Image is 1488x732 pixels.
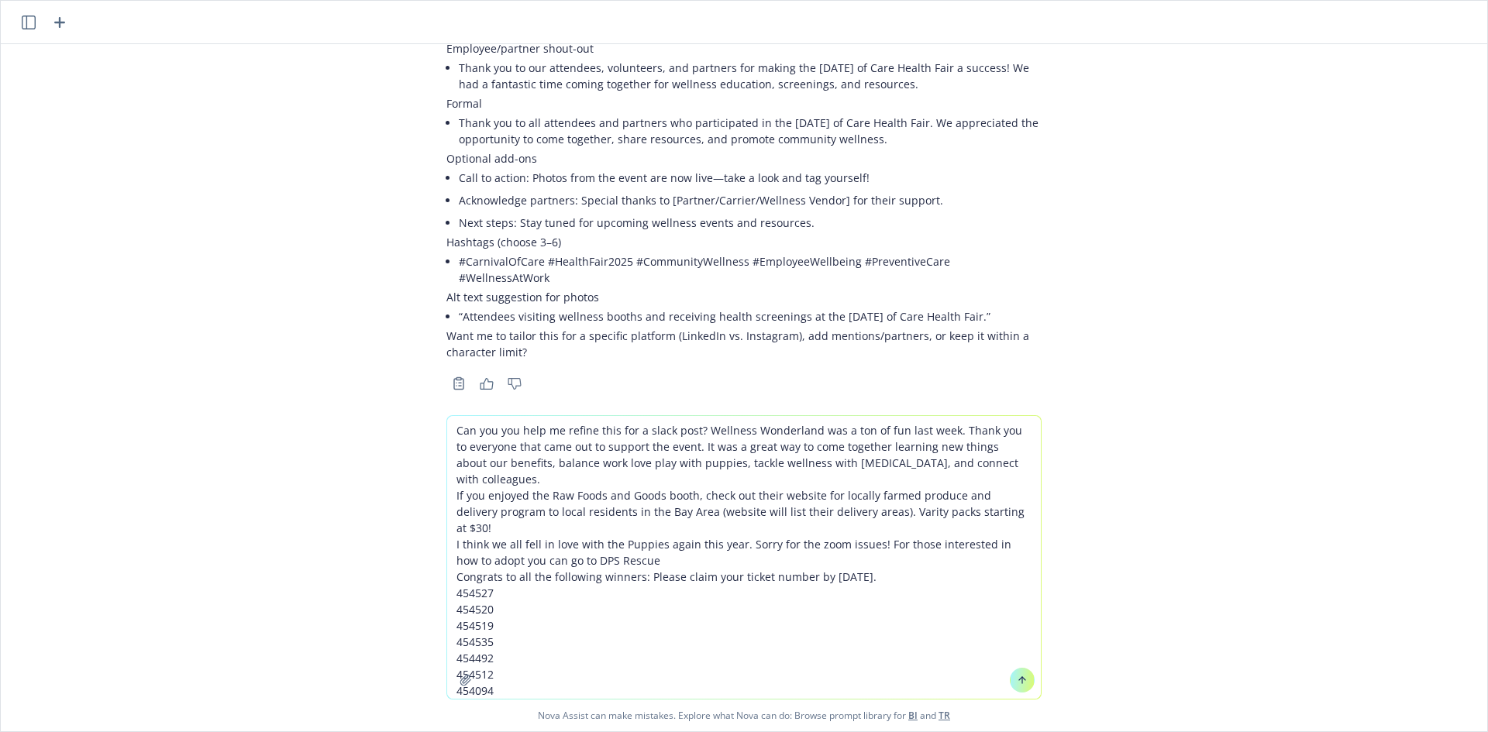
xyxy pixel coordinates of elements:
[908,709,918,722] a: BI
[447,416,1041,699] textarea: Can you you help me refine this for a slack post? Wellness Wonderland was a ton of fun last week....
[459,167,1042,189] li: Call to action: Photos from the event are now live—take a look and tag yourself!
[459,112,1042,150] li: Thank you to all attendees and partners who participated in the [DATE] of Care Health Fair. We ap...
[446,150,1042,167] p: Optional add-ons
[459,57,1042,95] li: Thank you to our attendees, volunteers, and partners for making the [DATE] of Care Health Fair a ...
[452,376,466,390] svg: Copy to clipboard
[446,40,1042,57] p: Employee/partner shout-out
[446,289,1042,305] p: Alt text suggestion for photos
[459,305,1042,328] li: “Attendees visiting wellness booths and receiving health screenings at the [DATE] of Care Health ...
[7,699,1481,731] span: Nova Assist can make mistakes. Explore what Nova can do: Browse prompt library for and
[459,189,1042,211] li: Acknowledge partners: Special thanks to [Partner/Carrier/Wellness Vendor] for their support.
[446,95,1042,112] p: Formal
[502,373,527,394] button: Thumbs down
[459,211,1042,234] li: Next steps: Stay tuned for upcoming wellness events and resources.
[446,328,1042,360] p: Want me to tailor this for a specific platform (LinkedIn vs. Instagram), add mentions/partners, o...
[446,234,1042,250] p: Hashtags (choose 3–6)
[939,709,950,722] a: TR
[459,250,1042,289] li: #CarnivalOfCare #HealthFair2025 #CommunityWellness #EmployeeWellbeing #PreventiveCare #WellnessAt...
